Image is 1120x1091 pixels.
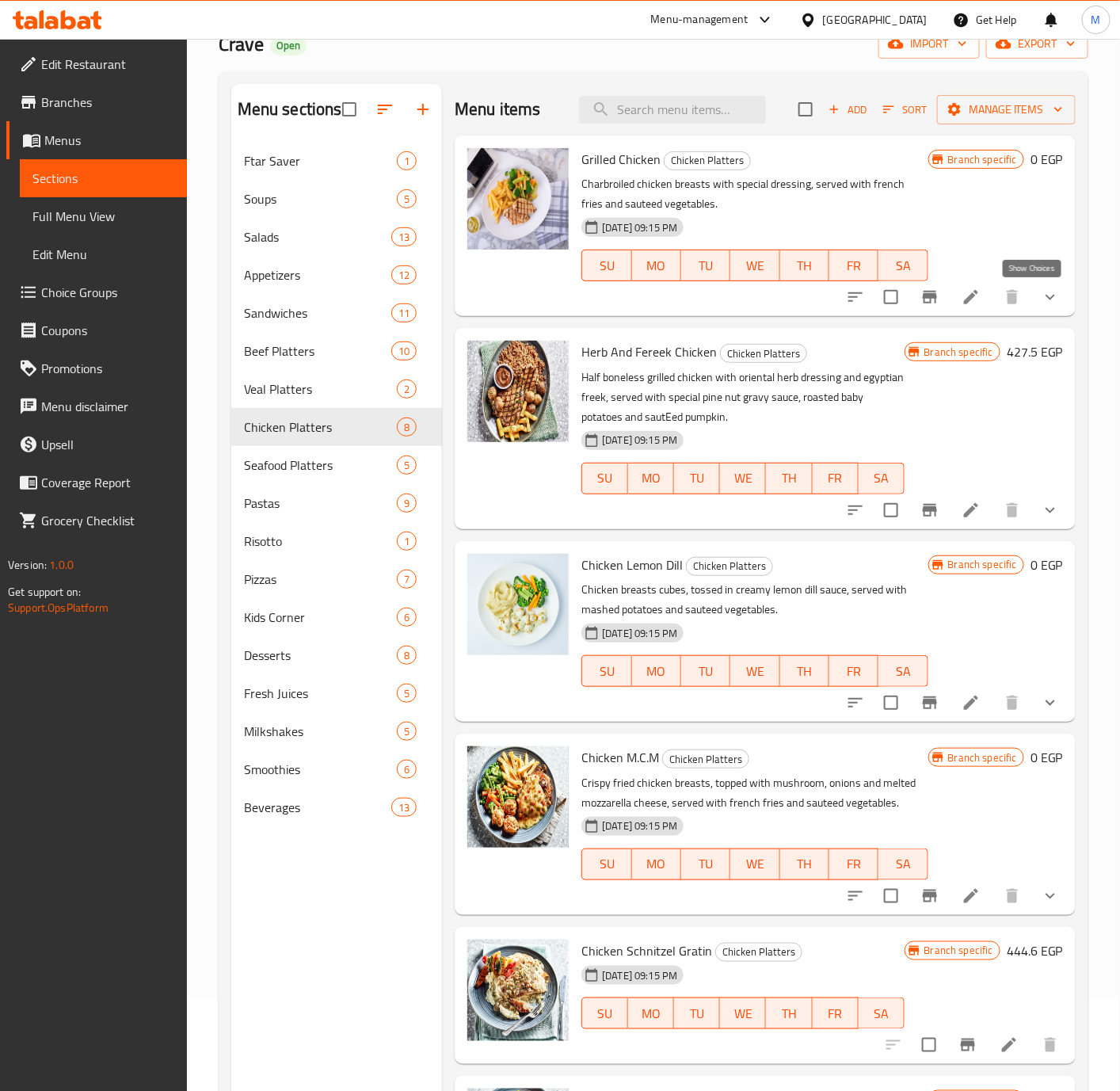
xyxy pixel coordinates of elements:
[41,55,174,74] span: Edit Restaurant
[231,674,443,712] div: Fresh Juices5
[581,773,928,813] p: Crispy fried chicken breasts, topped with mushroom, onions and melted mozzarella cheese, served w...
[836,491,874,529] button: sort-choices
[780,250,829,281] button: TH
[1031,278,1069,316] button: show more
[397,456,417,475] div: items
[665,151,750,170] span: Chicken Platters
[398,192,416,207] span: 5
[632,250,681,281] button: MO
[942,557,1023,572] span: Branch specific
[1031,491,1069,529] button: show more
[41,473,174,492] span: Coverage Report
[20,197,187,235] a: Full Menu View
[730,849,779,880] button: WE
[6,502,187,540] a: Grocery Checklist
[885,853,921,875] span: SA
[720,344,807,363] div: Chicken Platters
[219,26,264,62] span: Crave
[962,501,981,520] a: Edit menu item
[270,39,307,52] span: Open
[41,93,174,112] span: Branches
[244,341,391,360] span: Beef Platters
[687,557,772,575] span: Chicken Platters
[231,750,443,788] div: Smoothies6
[581,147,661,171] span: Grilled Chicken
[993,877,1031,915] button: delete
[674,998,720,1029] button: TU
[244,418,397,437] span: Chicken Platters
[638,660,675,683] span: MO
[628,463,674,494] button: MO
[41,511,174,530] span: Grocery Checklist
[44,131,174,150] span: Menus
[836,684,874,722] button: sort-choices
[6,425,187,463] a: Upsell
[962,288,981,307] a: Edit menu item
[244,151,397,170] span: Ftar Saver
[467,148,569,250] img: Grilled Chicken
[20,159,187,197] a: Sections
[589,1002,622,1025] span: SU
[813,463,859,494] button: FR
[589,853,625,875] span: SU
[726,467,760,490] span: WE
[244,380,397,399] span: Veal Platters
[8,597,109,618] a: Support.OpsPlatform
[244,227,391,246] span: Salads
[883,101,927,119] span: Sort
[1007,341,1063,363] h6: 427.5 EGP
[231,484,443,522] div: Pastas9
[231,142,443,180] div: Ftar Saver1
[865,1002,898,1025] span: SA
[398,458,416,473] span: 5
[581,655,631,687] button: SU
[730,655,779,687] button: WE
[231,332,443,370] div: Beef Platters10
[581,174,928,214] p: Charbroiled chicken breasts with special dressing, served with french fries and sauteed vegetables.
[937,95,1076,124] button: Manage items
[397,151,417,170] div: items
[581,553,683,577] span: Chicken Lemon Dill
[787,660,823,683] span: TH
[231,294,443,332] div: Sandwiches11
[662,750,749,769] div: Chicken Platters
[392,800,416,815] span: 13
[231,446,443,484] div: Seafood Platters5
[6,349,187,387] a: Promotions
[715,943,802,962] div: Chicken Platters
[581,746,659,769] span: Chicken M.C.M
[392,268,416,283] span: 12
[688,853,724,875] span: TU
[819,1002,852,1025] span: FR
[823,11,928,29] div: [GEOGRAPHIC_DATA]
[455,97,541,121] h2: Menu items
[398,496,416,511] span: 9
[391,265,417,284] div: items
[766,998,812,1029] button: TH
[398,762,416,777] span: 6
[688,254,724,277] span: TU
[41,283,174,302] span: Choice Groups
[589,254,625,277] span: SU
[993,491,1031,529] button: delete
[874,686,908,719] span: Select to update
[737,254,773,277] span: WE
[231,135,443,833] nav: Menu sections
[579,96,766,124] input: search
[873,97,937,122] span: Sort items
[398,648,416,663] span: 8
[874,280,908,314] span: Select to update
[398,382,416,397] span: 2
[836,254,872,277] span: FR
[596,818,684,834] span: [DATE] 09:15 PM
[392,306,416,321] span: 11
[596,968,684,983] span: [DATE] 09:15 PM
[879,97,931,122] button: Sort
[730,250,779,281] button: WE
[41,397,174,416] span: Menu disclaimer
[596,626,684,641] span: [DATE] 09:15 PM
[962,693,981,712] a: Edit menu item
[398,534,416,549] span: 1
[829,250,878,281] button: FR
